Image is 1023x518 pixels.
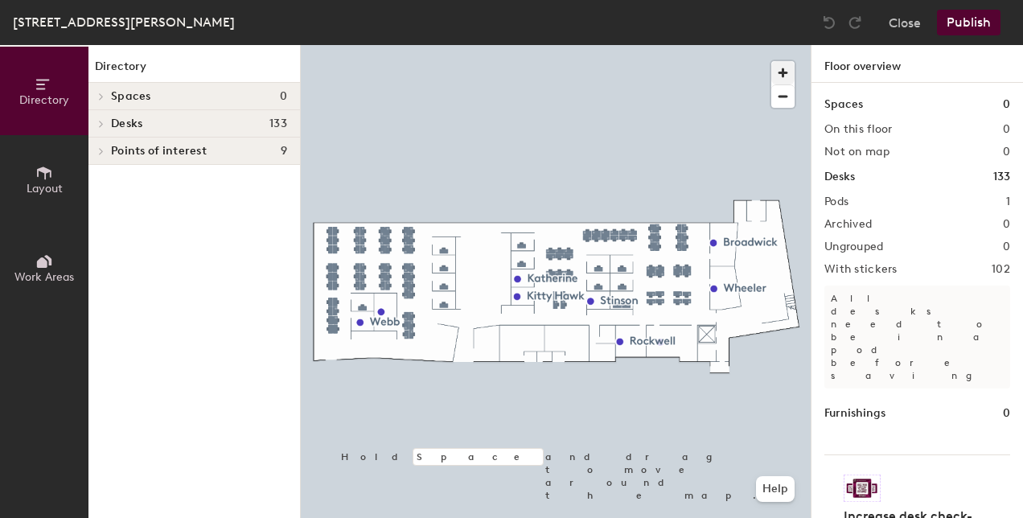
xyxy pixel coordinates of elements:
span: Spaces [111,90,151,103]
h2: 0 [1003,218,1010,231]
h2: 0 [1003,240,1010,253]
h2: On this floor [824,123,893,136]
span: Layout [27,182,63,195]
img: Sticker logo [844,475,881,502]
span: Directory [19,93,69,107]
h1: 0 [1003,96,1010,113]
h1: Spaces [824,96,863,113]
h2: Archived [824,218,872,231]
h2: Ungrouped [824,240,884,253]
div: [STREET_ADDRESS][PERSON_NAME] [13,12,235,32]
h1: 133 [993,168,1010,186]
h2: 1 [1006,195,1010,208]
img: Redo [847,14,863,31]
span: 0 [280,90,287,103]
h2: Not on map [824,146,889,158]
button: Close [889,10,921,35]
h1: Desks [824,168,855,186]
span: 9 [281,145,287,158]
button: Help [756,476,795,502]
h2: With stickers [824,263,898,276]
h2: 0 [1003,123,1010,136]
h1: Furnishings [824,405,885,422]
p: All desks need to be in a pod before saving [824,286,1010,388]
h1: Floor overview [811,45,1023,83]
span: Desks [111,117,142,130]
h2: 102 [992,263,1010,276]
h2: Pods [824,195,848,208]
span: 133 [269,117,287,130]
span: Work Areas [14,270,74,284]
span: Points of interest [111,145,207,158]
h1: Directory [88,58,300,83]
h1: 0 [1003,405,1010,422]
img: Undo [821,14,837,31]
h2: 0 [1003,146,1010,158]
button: Publish [937,10,1000,35]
